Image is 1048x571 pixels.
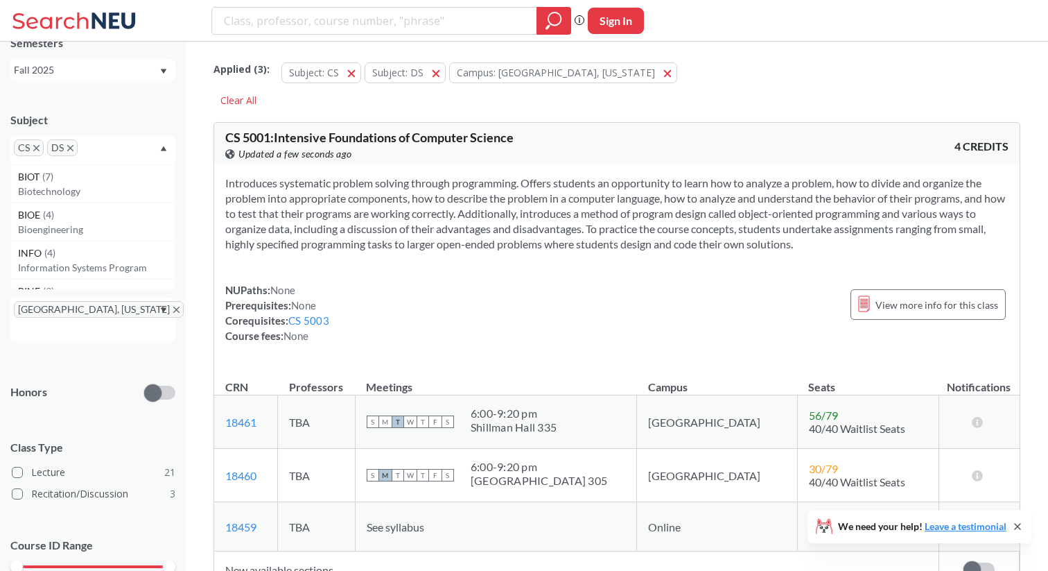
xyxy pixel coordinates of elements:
a: 18460 [225,469,256,482]
p: Biotechnology [18,185,175,198]
span: BIOT [18,169,42,185]
span: T [392,416,404,428]
div: Fall 2025 [14,62,159,78]
span: CSX to remove pill [14,139,44,156]
div: NUPaths: Prerequisites: Corequisites: Course fees: [225,282,329,343]
td: [GEOGRAPHIC_DATA] [637,449,797,502]
p: Bioengineering [18,223,175,237]
span: ( 3 ) [43,285,54,297]
span: ( 7 ) [42,171,53,182]
span: INFO [18,246,44,261]
div: magnifying glass [536,7,571,35]
svg: Dropdown arrow [160,307,167,313]
span: S [367,416,379,428]
span: S [367,469,379,481]
span: Applied ( 3 ): [213,62,270,77]
td: TBA [278,395,356,449]
span: We need your help! [838,522,1006,531]
span: DSX to remove pill [47,139,78,156]
a: 18459 [225,520,256,534]
span: 4 CREDITS [954,139,1008,154]
p: Information Systems Program [18,261,175,275]
a: 18461 [225,416,256,429]
span: T [417,469,429,481]
div: CSX to remove pillDSX to remove pillDropdown arrowBIOT(7)BiotechnologyBIOE(4)BioengineeringINFO(4... [10,136,175,164]
span: M [379,416,392,428]
p: Course ID Range [10,538,175,554]
button: Campus: [GEOGRAPHIC_DATA], [US_STATE] [449,62,677,83]
div: Shillman Hall 335 [471,420,557,434]
button: Sign In [588,8,644,34]
input: Class, professor, course number, "phrase" [222,9,527,33]
span: View more info for this class [875,296,998,314]
span: 30 / 79 [809,462,838,475]
p: Honors [10,384,47,400]
div: Subject [10,112,175,128]
span: ( 4 ) [43,209,54,221]
svg: X to remove pill [33,145,40,151]
th: Meetings [355,366,637,395]
svg: X to remove pill [173,307,180,313]
span: S [442,416,454,428]
td: [GEOGRAPHIC_DATA] [637,395,797,449]
span: 3 [170,486,175,502]
td: TBA [278,502,356,552]
span: See syllabus [367,520,424,534]
span: None [270,284,295,296]
td: Online [637,502,797,552]
span: Subject: CS [289,66,339,79]
div: 6:00 - 9:20 pm [471,460,607,474]
svg: magnifying glass [545,11,562,31]
span: M [379,469,392,481]
div: 6:00 - 9:20 pm [471,407,557,420]
span: W [404,416,417,428]
span: Class Type [10,440,175,455]
div: Semesters [10,35,175,51]
span: BINF [18,284,43,299]
th: Professors [278,366,356,395]
th: Campus [637,366,797,395]
span: F [429,416,442,428]
button: Subject: DS [365,62,446,83]
td: TBA [278,449,356,502]
span: [GEOGRAPHIC_DATA], [US_STATE]X to remove pill [14,301,184,318]
span: 21 [164,465,175,480]
span: W [404,469,417,481]
svg: X to remove pill [67,145,73,151]
span: 40/40 Waitlist Seats [809,422,905,435]
span: CS 5001 : Intensive Foundations of Computer Science [225,130,514,145]
button: Subject: CS [281,62,361,83]
span: None [283,330,308,342]
span: Subject: DS [372,66,423,79]
svg: Dropdown arrow [160,69,167,74]
div: [GEOGRAPHIC_DATA] 305 [471,474,607,488]
th: Seats [797,366,938,395]
span: F [429,469,442,481]
span: Campus: [GEOGRAPHIC_DATA], [US_STATE] [457,66,655,79]
span: T [392,469,404,481]
span: 56 / 79 [809,409,838,422]
span: T [417,416,429,428]
label: Lecture [12,463,175,481]
div: CRN [225,380,248,395]
section: Introduces systematic problem solving through programming. Offers students an opportunity to lear... [225,176,1008,252]
div: Clear All [213,90,263,111]
span: BIOE [18,207,43,223]
label: Recitation/Discussion [12,485,175,503]
a: CS 5003 [288,314,329,327]
a: Leave a testimonial [925,520,1006,532]
div: Fall 2025Dropdown arrow [10,59,175,81]
span: S [442,469,454,481]
svg: Dropdown arrow [160,146,167,151]
span: None [291,299,316,312]
span: Updated a few seconds ago [238,146,352,162]
span: ( 4 ) [44,247,55,259]
div: [GEOGRAPHIC_DATA], [US_STATE]X to remove pillDropdown arrow [10,298,175,342]
span: 40/40 Waitlist Seats [809,475,905,488]
th: Notifications [938,366,1019,395]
